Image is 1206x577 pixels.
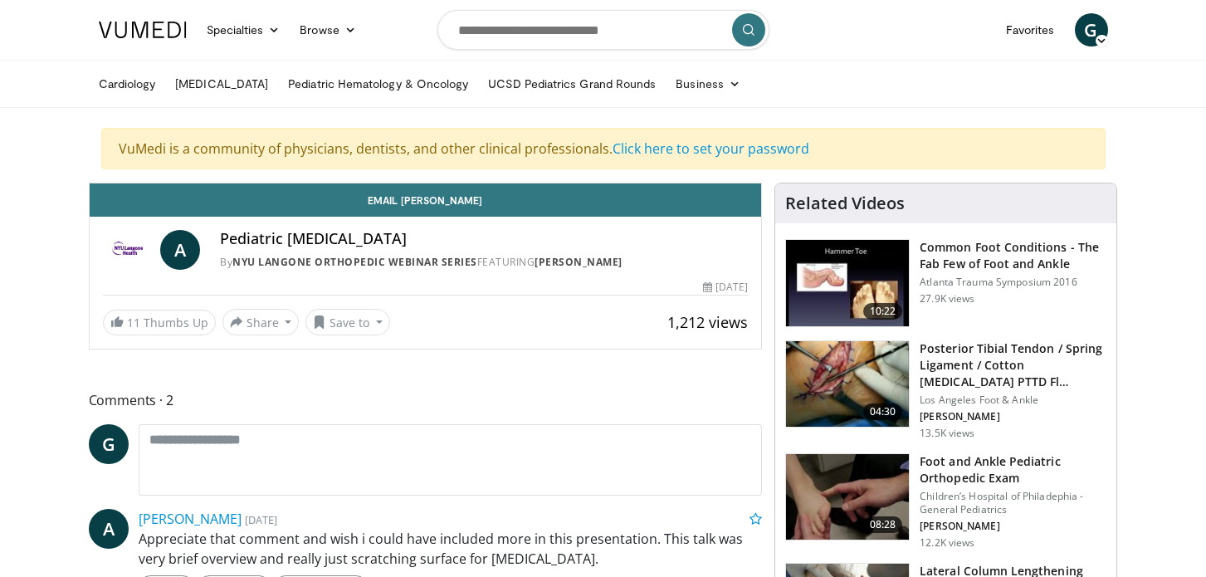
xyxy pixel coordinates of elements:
span: 04:30 [863,403,903,420]
a: Specialties [197,13,291,46]
a: UCSD Pediatrics Grand Rounds [478,67,666,100]
span: 08:28 [863,516,903,533]
p: [PERSON_NAME] [920,410,1106,423]
a: 10:22 Common Foot Conditions - The Fab Few of Foot and Ankle Atlanta Trauma Symposium 2016 27.9K ... [785,239,1106,327]
span: Comments 2 [89,389,763,411]
a: Pediatric Hematology & Oncology [278,67,478,100]
small: [DATE] [245,512,277,527]
span: 11 [127,315,140,330]
p: Appreciate that comment and wish i could have included more in this presentation. This talk was v... [139,529,763,569]
input: Search topics, interventions [437,10,769,50]
p: 12.2K views [920,536,974,550]
a: 08:28 Foot and Ankle Pediatric Orthopedic Exam Children’s Hospital of Philadephia - General Pedia... [785,453,1106,550]
a: Click here to set your password [613,139,809,158]
div: By FEATURING [220,255,748,270]
a: Favorites [996,13,1065,46]
p: Children’s Hospital of Philadephia - General Pediatrics [920,490,1106,516]
p: 13.5K views [920,427,974,440]
a: Email [PERSON_NAME] [90,183,762,217]
img: 31d347b7-8cdb-4553-8407-4692467e4576.150x105_q85_crop-smart_upscale.jpg [786,341,909,428]
a: 04:30 Posterior Tibial Tendon / Spring Ligament / Cotton [MEDICAL_DATA] PTTD Fl… Los Angeles Foot... [785,340,1106,440]
a: [PERSON_NAME] [139,510,242,528]
img: a1f7088d-36b4-440d-94a7-5073d8375fe0.150x105_q85_crop-smart_upscale.jpg [786,454,909,540]
a: Business [666,67,750,100]
a: 11 Thumbs Up [103,310,216,335]
span: 10:22 [863,303,903,320]
button: Save to [305,309,390,335]
a: [PERSON_NAME] [535,255,623,269]
img: VuMedi Logo [99,22,187,38]
h4: Related Videos [785,193,905,213]
img: 4559c471-f09d-4bda-8b3b-c296350a5489.150x105_q85_crop-smart_upscale.jpg [786,240,909,326]
a: A [160,230,200,270]
a: G [89,424,129,464]
a: [MEDICAL_DATA] [165,67,278,100]
p: Atlanta Trauma Symposium 2016 [920,276,1106,289]
p: [PERSON_NAME] [920,520,1106,533]
a: Cardiology [89,67,166,100]
h4: Pediatric [MEDICAL_DATA] [220,230,748,248]
p: Los Angeles Foot & Ankle [920,394,1106,407]
h3: Foot and Ankle Pediatric Orthopedic Exam [920,453,1106,487]
h3: Posterior Tibial Tendon / Spring Ligament / Cotton [MEDICAL_DATA] PTTD Fl… [920,340,1106,390]
span: 1,212 views [667,312,748,332]
h3: Common Foot Conditions - The Fab Few of Foot and Ankle [920,239,1106,272]
button: Share [222,309,300,335]
p: 27.9K views [920,292,974,306]
div: VuMedi is a community of physicians, dentists, and other clinical professionals. [101,128,1106,169]
a: A [89,509,129,549]
div: [DATE] [703,280,748,295]
a: Browse [290,13,366,46]
a: G [1075,13,1108,46]
a: NYU Langone Orthopedic Webinar Series [232,255,477,269]
img: NYU Langone Orthopedic Webinar Series [103,230,154,270]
